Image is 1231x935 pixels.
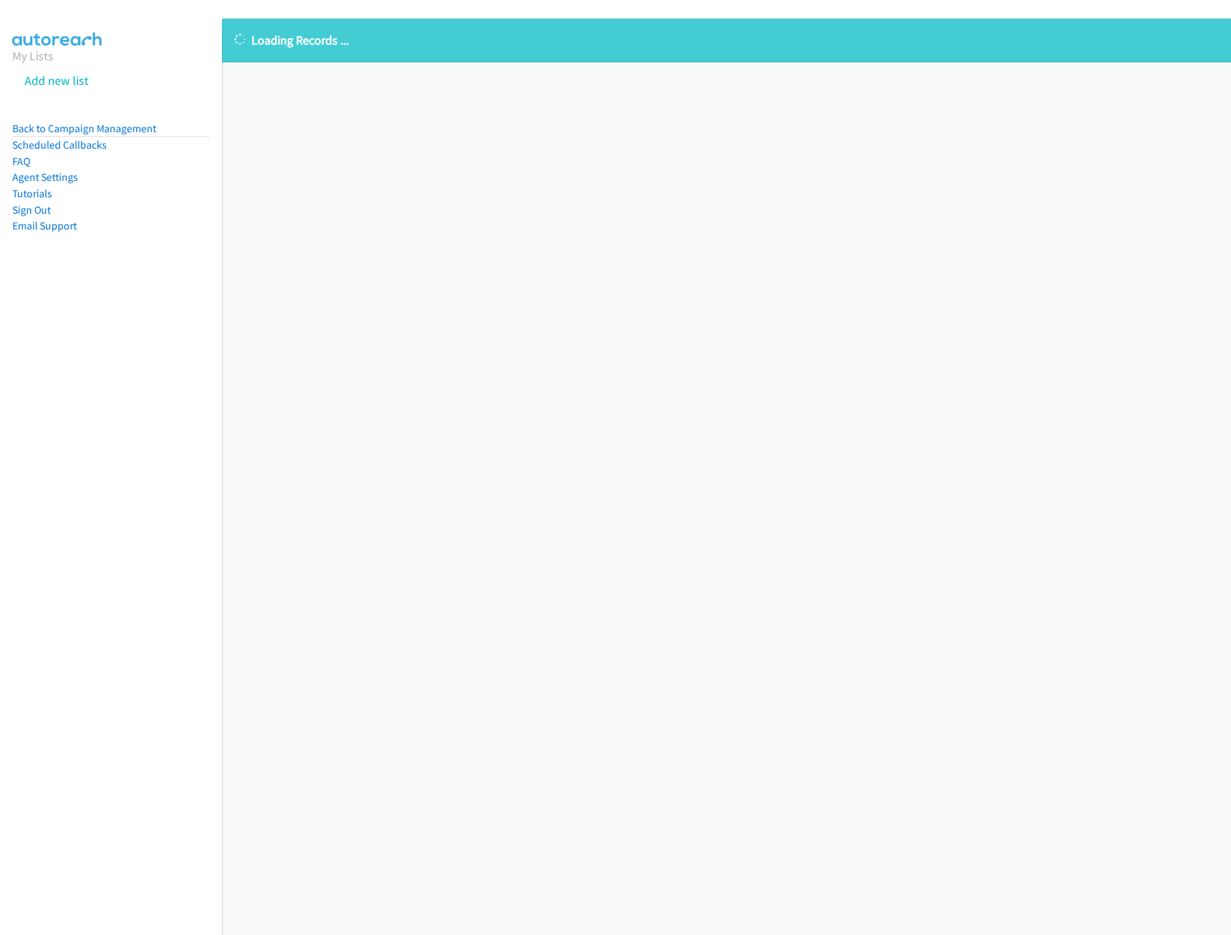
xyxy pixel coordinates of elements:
a: Scheduled Callbacks [12,138,107,151]
a: FAQ [12,155,30,168]
a: Back to Campaign Management [12,122,156,135]
a: Agent Settings [12,171,78,184]
a: My Lists [12,48,53,64]
p: Loading Records ... [234,31,1219,49]
a: Sign Out [12,203,51,216]
a: Email Support [12,219,77,232]
a: Add new list [25,73,88,88]
a: Tutorials [12,187,52,200]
